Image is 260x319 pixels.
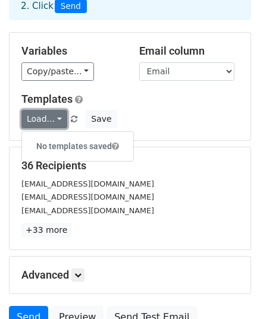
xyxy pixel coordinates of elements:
[21,223,71,238] a: +33 more
[21,269,239,282] h5: Advanced
[139,45,239,58] h5: Email column
[21,62,94,81] a: Copy/paste...
[86,110,117,128] button: Save
[21,45,121,58] h5: Variables
[21,206,154,215] small: [EMAIL_ADDRESS][DOMAIN_NAME]
[22,137,133,156] h6: No templates saved
[21,192,154,201] small: [EMAIL_ADDRESS][DOMAIN_NAME]
[21,93,73,105] a: Templates
[21,179,154,188] small: [EMAIL_ADDRESS][DOMAIN_NAME]
[201,262,260,319] iframe: Chat Widget
[21,110,67,128] a: Load...
[21,159,239,172] h5: 36 Recipients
